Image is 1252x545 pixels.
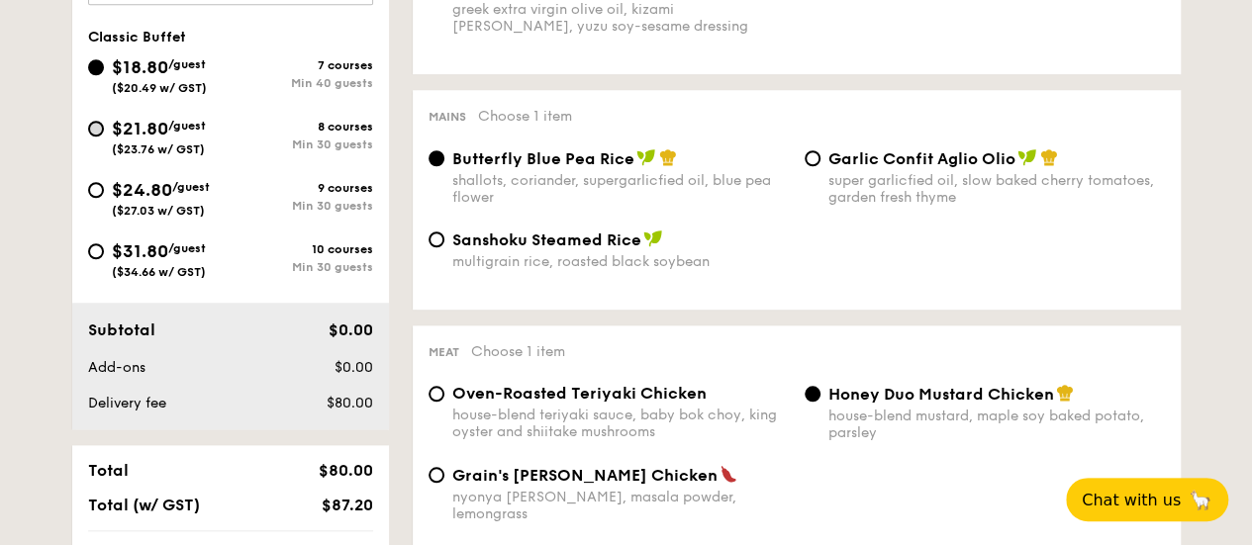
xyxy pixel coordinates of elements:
span: Subtotal [88,320,155,339]
div: shallots, coriander, supergarlicfied oil, blue pea flower [452,172,789,206]
input: Sanshoku Steamed Ricemultigrain rice, roasted black soybean [429,231,444,247]
span: Choose 1 item [471,343,565,360]
img: icon-chef-hat.a58ddaea.svg [1040,148,1058,166]
span: Butterfly Blue Pea Rice [452,149,634,168]
div: greek extra virgin olive oil, kizami [PERSON_NAME], yuzu soy-sesame dressing [452,1,789,35]
span: $24.80 [112,179,172,201]
span: Honey Duo Mustard Chicken [828,385,1054,404]
span: /guest [168,57,206,71]
span: Total (w/ GST) [88,496,200,514]
input: $31.80/guest($34.66 w/ GST)10 coursesMin 30 guests [88,243,104,259]
input: $24.80/guest($27.03 w/ GST)9 coursesMin 30 guests [88,182,104,198]
span: $80.00 [318,461,372,480]
span: ($27.03 w/ GST) [112,204,205,218]
span: Meat [429,345,459,359]
span: Choose 1 item [478,108,572,125]
span: /guest [168,119,206,133]
div: multigrain rice, roasted black soybean [452,253,789,270]
img: icon-vegan.f8ff3823.svg [1017,148,1037,166]
span: Garlic Confit Aglio Olio [828,149,1015,168]
div: 9 courses [231,181,373,195]
span: Mains [429,110,466,124]
div: 7 courses [231,58,373,72]
img: icon-vegan.f8ff3823.svg [643,229,663,247]
div: 8 courses [231,120,373,134]
div: super garlicfied oil, slow baked cherry tomatoes, garden fresh thyme [828,172,1165,206]
div: Min 30 guests [231,199,373,213]
img: icon-chef-hat.a58ddaea.svg [1056,384,1074,402]
span: Grain's [PERSON_NAME] Chicken [452,466,718,485]
span: $31.80 [112,240,168,262]
span: Oven-Roasted Teriyaki Chicken [452,384,707,403]
span: $80.00 [326,395,372,411]
span: $0.00 [328,320,372,339]
div: house-blend teriyaki sauce, baby bok choy, king oyster and shiitake mushrooms [452,407,789,440]
span: /guest [172,180,210,194]
div: Min 30 guests [231,260,373,274]
span: Delivery fee [88,395,166,411]
div: 10 courses [231,242,373,256]
input: $18.80/guest($20.49 w/ GST)7 coursesMin 40 guests [88,59,104,75]
button: Chat with us🦙 [1066,478,1228,521]
span: Classic Buffet [88,29,186,45]
span: $0.00 [334,359,372,376]
div: Min 30 guests [231,137,373,151]
span: ($20.49 w/ GST) [112,81,207,95]
span: $18.80 [112,56,168,78]
span: Add-ons [88,359,145,376]
input: $21.80/guest($23.76 w/ GST)8 coursesMin 30 guests [88,121,104,136]
input: Honey Duo Mustard Chickenhouse-blend mustard, maple soy baked potato, parsley [805,386,820,402]
img: icon-spicy.37a8142b.svg [720,465,737,483]
input: Oven-Roasted Teriyaki Chickenhouse-blend teriyaki sauce, baby bok choy, king oyster and shiitake ... [429,386,444,402]
span: Total [88,461,129,480]
span: /guest [168,241,206,255]
div: house-blend mustard, maple soy baked potato, parsley [828,408,1165,441]
span: ($23.76 w/ GST) [112,142,205,156]
input: Grain's [PERSON_NAME] Chickennyonya [PERSON_NAME], masala powder, lemongrass [429,467,444,483]
span: 🦙 [1189,489,1212,511]
img: icon-vegan.f8ff3823.svg [636,148,656,166]
span: Chat with us [1082,491,1181,509]
input: Garlic Confit Aglio Oliosuper garlicfied oil, slow baked cherry tomatoes, garden fresh thyme [805,150,820,166]
img: icon-chef-hat.a58ddaea.svg [659,148,677,166]
div: nyonya [PERSON_NAME], masala powder, lemongrass [452,489,789,522]
div: Min 40 guests [231,76,373,90]
input: Butterfly Blue Pea Riceshallots, coriander, supergarlicfied oil, blue pea flower [429,150,444,166]
span: $21.80 [112,118,168,139]
span: Sanshoku Steamed Rice [452,230,641,249]
span: $87.20 [321,496,372,514]
span: ($34.66 w/ GST) [112,265,206,279]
